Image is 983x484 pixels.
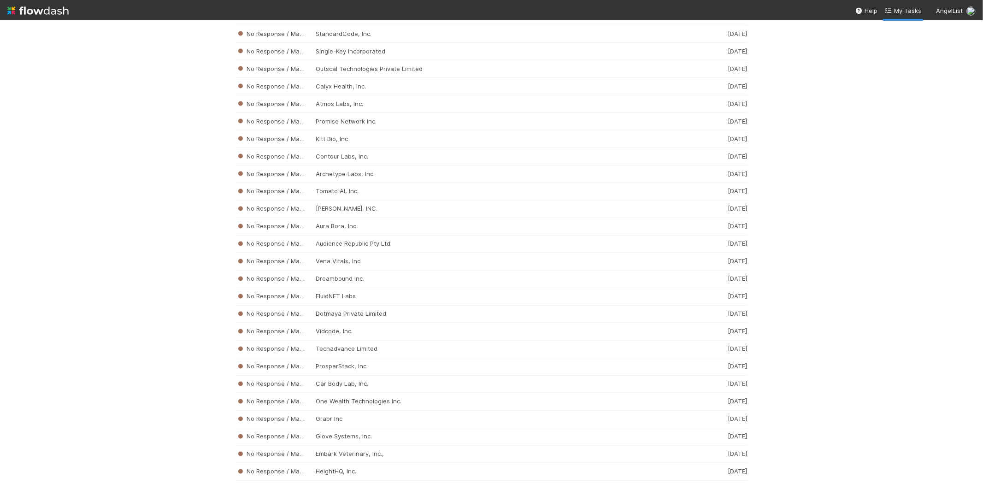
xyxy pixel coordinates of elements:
span: No Response / Manual Review [236,363,335,370]
div: [DATE] [692,293,748,301]
div: Aura Bora, Inc. [316,223,692,230]
div: [DATE] [692,135,748,143]
span: No Response / Manual Review [236,47,335,55]
a: My Tasks [885,6,921,15]
div: [DATE] [692,328,748,336]
span: No Response / Manual Review [236,83,335,90]
div: Dreambound Inc. [316,275,692,283]
span: No Response / Manual Review [236,468,335,475]
span: No Response / Manual Review [236,30,335,37]
div: [DATE] [692,258,748,266]
div: [DATE] [692,468,748,476]
span: No Response / Manual Review [236,205,335,212]
div: Tomato AI, Inc. [316,188,692,195]
div: Single-Key Incorporated [316,47,692,55]
div: Calyx Health, Inc. [316,83,692,90]
div: [DATE] [692,83,748,90]
div: ProsperStack, Inc. [316,363,692,371]
div: FluidNFT Labs [316,293,692,301]
div: [DATE] [692,205,748,213]
span: No Response / Manual Review [236,433,335,440]
div: Techadvance Limited [316,345,692,353]
span: My Tasks [885,7,921,14]
div: One Wealth Technologies Inc. [316,398,692,406]
img: avatar_5106bb14-94e9-4897-80de-6ae81081f36d.png [966,6,976,16]
div: [DATE] [692,188,748,195]
span: No Response / Manual Review [236,450,335,458]
span: No Response / Manual Review [236,398,335,405]
div: [DATE] [692,363,748,371]
div: HeightHQ, Inc. [316,468,692,476]
span: No Response / Manual Review [236,65,335,72]
div: [DATE] [692,398,748,406]
span: No Response / Manual Review [236,275,335,283]
span: No Response / Manual Review [236,118,335,125]
span: AngelList [936,7,963,14]
img: logo-inverted-e16ddd16eac7371096b0.svg [7,3,69,18]
div: Vidcode, Inc. [316,328,692,336]
span: No Response / Manual Review [236,328,335,335]
div: [DATE] [692,153,748,160]
div: [DATE] [692,170,748,178]
span: No Response / Manual Review [236,258,335,265]
span: No Response / Manual Review [236,310,335,318]
span: No Response / Manual Review [236,100,335,107]
div: Outscal Technologies Private Limited [316,65,692,73]
span: No Response / Manual Review [236,223,335,230]
div: [DATE] [692,240,748,248]
div: [DATE] [692,415,748,423]
div: Grabr Inc [316,415,692,423]
div: [DATE] [692,380,748,388]
div: [DATE] [692,223,748,230]
div: Atmos Labs, Inc. [316,100,692,108]
div: Help [855,6,877,15]
div: Car Body Lab, Inc. [316,380,692,388]
div: Archetype Labs, Inc. [316,170,692,178]
div: [DATE] [692,65,748,73]
div: [DATE] [692,118,748,125]
div: [DATE] [692,433,748,441]
div: StandardCode, Inc. [316,30,692,38]
span: No Response / Manual Review [236,293,335,300]
div: Embark Veterinary, Inc., [316,450,692,458]
div: Audience Republic Pty Ltd [316,240,692,248]
span: No Response / Manual Review [236,380,335,388]
div: Dotmaya Private Limited [316,310,692,318]
div: Vena Vitals, Inc. [316,258,692,266]
div: [DATE] [692,310,748,318]
div: [DATE] [692,450,748,458]
div: [DATE] [692,30,748,38]
span: No Response / Manual Review [236,170,335,177]
span: No Response / Manual Review [236,188,335,195]
div: [DATE] [692,100,748,108]
div: Kitt Bio, Inc [316,135,692,143]
div: [PERSON_NAME], INC. [316,205,692,213]
span: No Response / Manual Review [236,135,335,142]
span: No Response / Manual Review [236,415,335,423]
span: No Response / Manual Review [236,153,335,160]
div: Promise Network Inc. [316,118,692,125]
span: No Response / Manual Review [236,240,335,248]
span: No Response / Manual Review [236,345,335,353]
div: [DATE] [692,345,748,353]
div: Glove Systems, Inc. [316,433,692,441]
div: [DATE] [692,275,748,283]
div: [DATE] [692,47,748,55]
div: Contour Labs, Inc. [316,153,692,160]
